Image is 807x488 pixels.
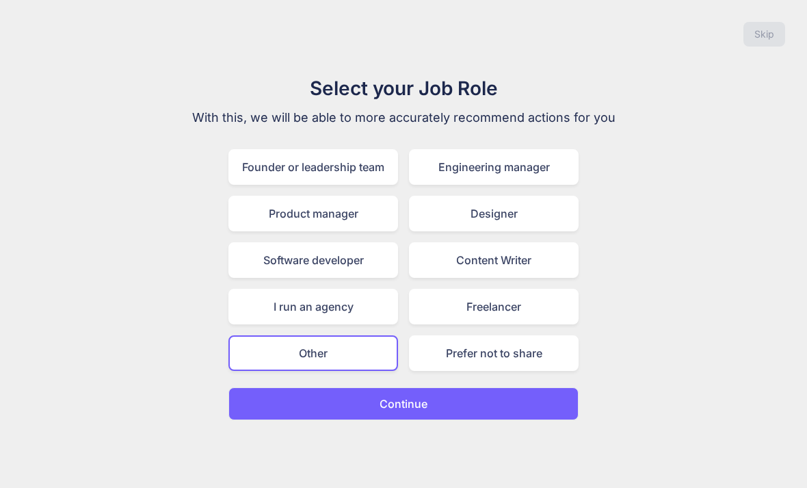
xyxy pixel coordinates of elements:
div: I run an agency [228,289,398,324]
h1: Select your Job Role [174,74,633,103]
div: Prefer not to share [409,335,579,371]
div: Other [228,335,398,371]
div: Content Writer [409,242,579,278]
div: Software developer [228,242,398,278]
div: Founder or leadership team [228,149,398,185]
p: Continue [380,396,427,412]
div: Product manager [228,196,398,231]
div: Engineering manager [409,149,579,185]
button: Skip [743,22,785,47]
p: With this, we will be able to more accurately recommend actions for you [174,108,633,127]
div: Designer [409,196,579,231]
div: Freelancer [409,289,579,324]
button: Continue [228,387,579,420]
